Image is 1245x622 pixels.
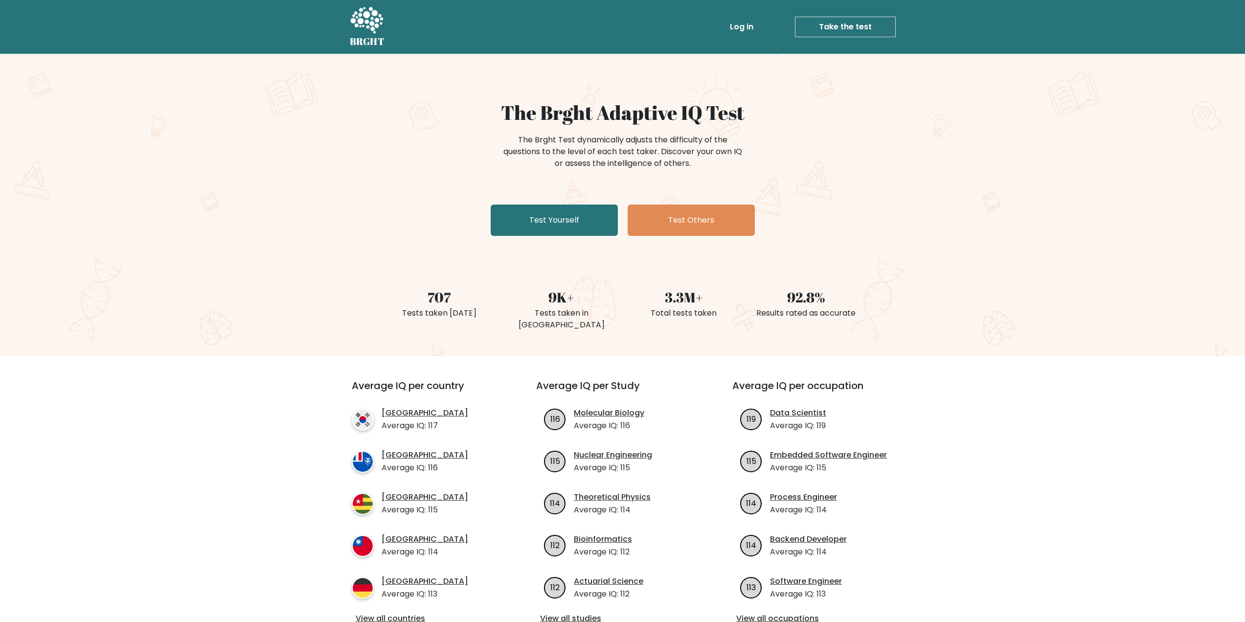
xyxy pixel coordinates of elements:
[382,576,468,587] a: [GEOGRAPHIC_DATA]
[550,455,560,466] text: 115
[574,533,632,545] a: Bioinformatics
[770,576,842,587] a: Software Engineer
[628,205,755,236] a: Test Others
[770,420,826,432] p: Average IQ: 119
[751,307,861,319] div: Results rated as accurate
[384,307,495,319] div: Tests taken [DATE]
[382,504,468,516] p: Average IQ: 115
[574,491,651,503] a: Theoretical Physics
[352,577,374,599] img: country
[382,462,468,474] p: Average IQ: 116
[770,533,847,545] a: Backend Developer
[352,493,374,515] img: country
[746,497,756,508] text: 114
[574,546,632,558] p: Average IQ: 112
[550,539,560,551] text: 112
[770,588,842,600] p: Average IQ: 113
[574,462,652,474] p: Average IQ: 115
[550,413,560,424] text: 116
[352,380,501,403] h3: Average IQ per country
[574,420,644,432] p: Average IQ: 116
[382,420,468,432] p: Average IQ: 117
[550,581,560,593] text: 112
[384,101,861,124] h1: The Brght Adaptive IQ Test
[382,546,468,558] p: Average IQ: 114
[770,546,847,558] p: Average IQ: 114
[746,539,756,551] text: 114
[506,287,617,307] div: 9K+
[732,380,905,403] h3: Average IQ per occupation
[770,491,837,503] a: Process Engineer
[574,576,643,587] a: Actuarial Science
[751,287,861,307] div: 92.8%
[350,36,385,47] h5: BRGHT
[770,462,887,474] p: Average IQ: 115
[384,287,495,307] div: 707
[382,491,468,503] a: [GEOGRAPHIC_DATA]
[574,407,644,419] a: Molecular Biology
[500,134,745,169] div: The Brght Test dynamically adjusts the difficulty of the questions to the level of each test take...
[629,287,739,307] div: 3.3M+
[747,581,756,593] text: 113
[352,535,374,557] img: country
[550,497,560,508] text: 114
[747,413,756,424] text: 119
[770,504,837,516] p: Average IQ: 114
[574,588,643,600] p: Average IQ: 112
[382,533,468,545] a: [GEOGRAPHIC_DATA]
[382,449,468,461] a: [GEOGRAPHIC_DATA]
[726,17,757,37] a: Log in
[536,380,709,403] h3: Average IQ per Study
[574,449,652,461] a: Nuclear Engineering
[747,455,756,466] text: 115
[491,205,618,236] a: Test Yourself
[629,307,739,319] div: Total tests taken
[770,407,826,419] a: Data Scientist
[352,409,374,431] img: country
[770,449,887,461] a: Embedded Software Engineer
[382,588,468,600] p: Average IQ: 113
[795,17,896,37] a: Take the test
[506,307,617,331] div: Tests taken in [GEOGRAPHIC_DATA]
[352,451,374,473] img: country
[382,407,468,419] a: [GEOGRAPHIC_DATA]
[574,504,651,516] p: Average IQ: 114
[350,4,385,50] a: BRGHT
